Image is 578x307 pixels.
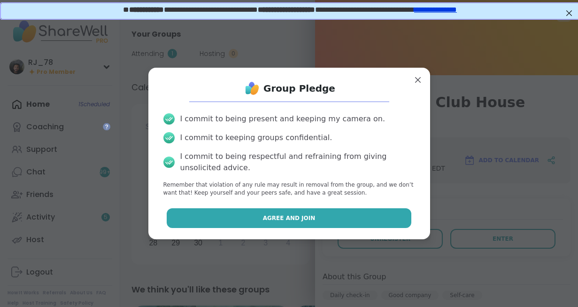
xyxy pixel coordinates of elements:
iframe: Spotlight [103,123,110,130]
h1: Group Pledge [263,82,335,95]
div: I commit to being respectful and refraining from giving unsolicited advice. [180,151,415,173]
button: Agree and Join [167,208,411,228]
span: Agree and Join [263,214,316,222]
p: Remember that violation of any rule may result in removal from the group, and we don’t want that!... [163,181,415,197]
img: ShareWell Logo [243,79,262,98]
div: I commit to keeping groups confidential. [180,132,332,143]
div: I commit to being present and keeping my camera on. [180,113,385,125]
